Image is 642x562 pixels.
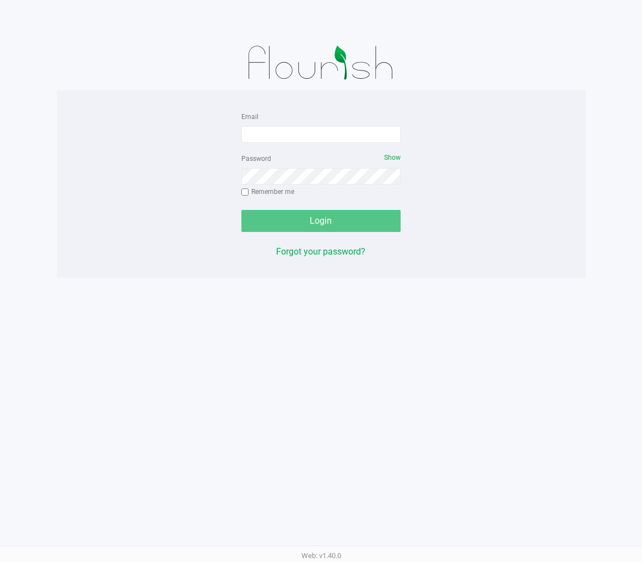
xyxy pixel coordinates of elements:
[301,552,341,560] span: Web: v1.40.0
[276,245,365,258] button: Forgot your password?
[241,187,294,197] label: Remember me
[241,188,249,196] input: Remember me
[241,154,271,164] label: Password
[241,112,258,122] label: Email
[384,154,401,161] span: Show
